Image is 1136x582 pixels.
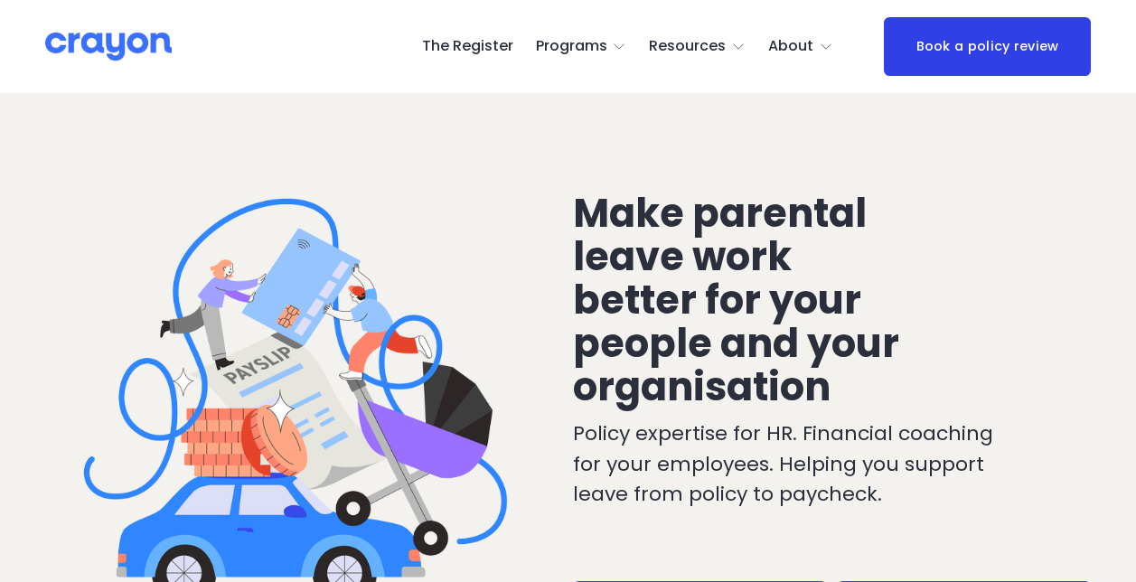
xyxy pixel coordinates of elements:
p: Policy expertise for HR. Financial coaching for your employees. Helping you support leave from po... [573,418,1002,508]
a: folder dropdown [536,33,627,61]
span: Make parental leave work better for your people and your organisation [573,186,907,414]
span: Resources [649,33,726,60]
a: Book a policy review [884,17,1090,77]
a: The Register [422,33,513,61]
span: Programs [536,33,607,60]
span: About [768,33,813,60]
img: Crayon [45,31,172,62]
a: folder dropdown [649,33,746,61]
a: folder dropdown [768,33,833,61]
